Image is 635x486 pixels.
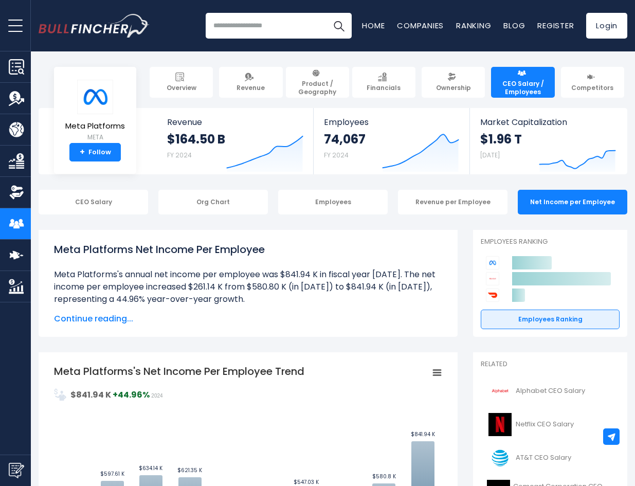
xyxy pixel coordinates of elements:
[456,20,491,31] a: Ranking
[54,242,442,257] h1: Meta Platforms Net Income Per Employee
[177,466,203,474] text: $621.35 K
[486,272,499,285] img: Alphabet competitors logo
[487,413,513,436] img: NFLX logo
[65,79,125,143] a: Meta Platforms META
[80,148,85,157] strong: +
[487,380,513,403] img: GOOGL logo
[480,151,500,159] small: [DATE]
[516,387,585,395] span: Alphabet CEO Salary
[481,410,620,439] a: Netflix CEO Salary
[39,14,149,38] a: Go to homepage
[113,389,150,401] strong: +44.96%
[486,256,499,269] img: Meta Platforms competitors logo
[69,143,121,161] a: +Follow
[324,117,459,127] span: Employees
[470,108,626,174] a: Market Capitalization $1.96 T [DATE]
[367,84,401,92] span: Financials
[65,133,125,142] small: META
[491,67,554,98] a: CEO Salary / Employees
[398,190,507,214] div: Revenue per Employee
[39,190,148,214] div: CEO Salary
[151,393,162,399] span: 2024
[537,20,574,31] a: Register
[291,80,344,96] span: Product / Geography
[486,289,499,302] img: DoorDash competitors logo
[278,190,388,214] div: Employees
[54,364,304,379] tspan: Meta Platforms's Net Income Per Employee Trend
[372,473,396,480] text: $580.8 K
[481,310,620,329] a: Employees Ranking
[54,268,442,305] li: Meta Platforms's annual net income per employee was $841.94 K in fiscal year [DATE]. The net inco...
[561,67,624,98] a: Competitors
[54,313,442,325] span: Continue reading...
[480,117,616,127] span: Market Capitalization
[294,478,319,486] text: $547.03 K
[314,108,469,174] a: Employees 74,067 FY 2024
[70,389,111,401] strong: $841.94 K
[481,444,620,472] a: AT&T CEO Salary
[518,190,627,214] div: Net Income per Employee
[397,20,444,31] a: Companies
[39,14,150,38] img: Bullfincher logo
[158,190,268,214] div: Org Chart
[326,13,352,39] button: Search
[571,84,613,92] span: Competitors
[65,122,125,131] span: Meta Platforms
[157,108,314,174] a: Revenue $164.50 B FY 2024
[352,67,415,98] a: Financials
[286,67,349,98] a: Product / Geography
[496,80,550,96] span: CEO Salary / Employees
[516,420,574,429] span: Netflix CEO Salary
[219,67,282,98] a: Revenue
[480,131,522,147] strong: $1.96 T
[481,360,620,369] p: Related
[9,185,24,200] img: Ownership
[139,464,163,472] text: $634.14 K
[411,430,436,438] text: $841.94 K
[150,67,213,98] a: Overview
[503,20,525,31] a: Blog
[167,131,225,147] strong: $164.50 B
[324,151,349,159] small: FY 2024
[422,67,485,98] a: Ownership
[237,84,265,92] span: Revenue
[54,388,66,401] img: NetIncomePerEmployee.svg
[167,84,196,92] span: Overview
[362,20,385,31] a: Home
[481,377,620,405] a: Alphabet CEO Salary
[487,446,513,470] img: T logo
[436,84,471,92] span: Ownership
[167,117,303,127] span: Revenue
[586,13,627,39] a: Login
[324,131,366,147] strong: 74,067
[481,238,620,246] p: Employees Ranking
[167,151,192,159] small: FY 2024
[516,454,571,462] span: AT&T CEO Salary
[100,470,125,478] text: $597.61 K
